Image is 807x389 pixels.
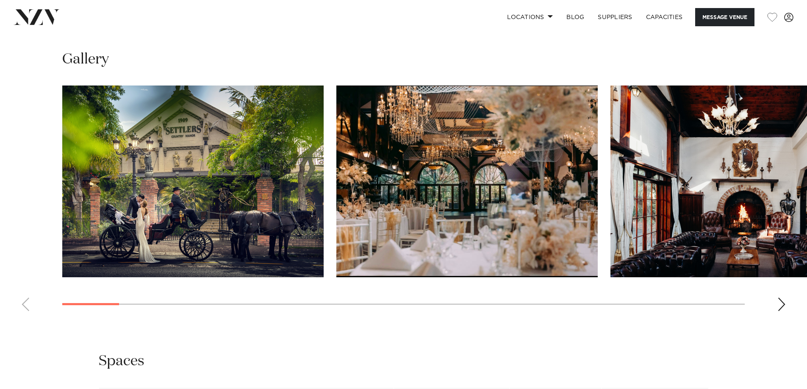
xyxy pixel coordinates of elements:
button: Message Venue [695,8,754,26]
a: Capacities [639,8,690,26]
swiper-slide: 2 / 30 [336,86,598,277]
img: nzv-logo.png [14,9,60,25]
h2: Gallery [62,50,109,69]
a: BLOG [560,8,591,26]
a: Locations [500,8,560,26]
h2: Spaces [99,352,144,371]
swiper-slide: 1 / 30 [62,86,324,277]
a: SUPPLIERS [591,8,639,26]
